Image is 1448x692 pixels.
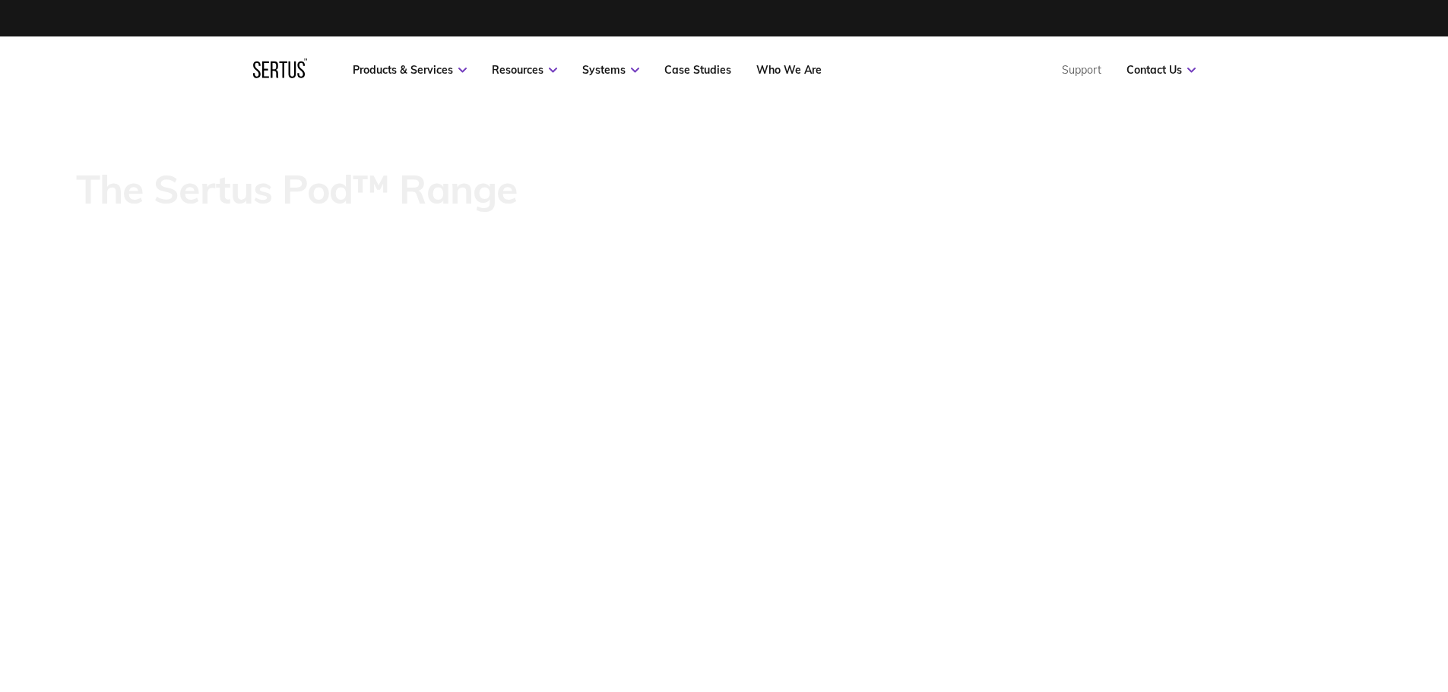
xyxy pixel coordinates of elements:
[1062,63,1101,77] a: Support
[582,63,639,77] a: Systems
[664,63,731,77] a: Case Studies
[353,63,467,77] a: Products & Services
[1126,63,1196,77] a: Contact Us
[492,63,557,77] a: Resources
[76,168,518,210] p: The Sertus Pod™ Range
[756,63,822,77] a: Who We Are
